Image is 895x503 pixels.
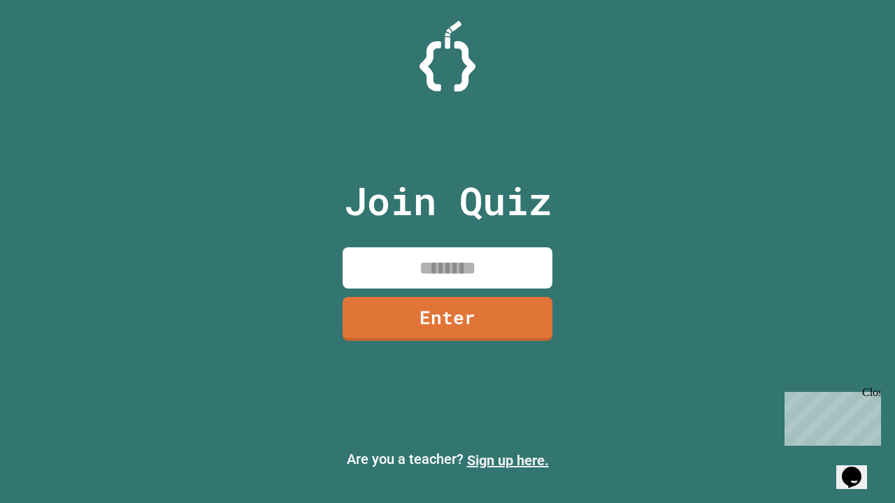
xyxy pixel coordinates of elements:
iframe: chat widget [779,386,881,446]
p: Join Quiz [344,172,552,230]
a: Enter [343,297,552,341]
a: Sign up here. [467,452,549,469]
div: Chat with us now!Close [6,6,96,89]
img: Logo.svg [420,21,475,92]
iframe: chat widget [836,447,881,489]
p: Are you a teacher? [11,449,884,471]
